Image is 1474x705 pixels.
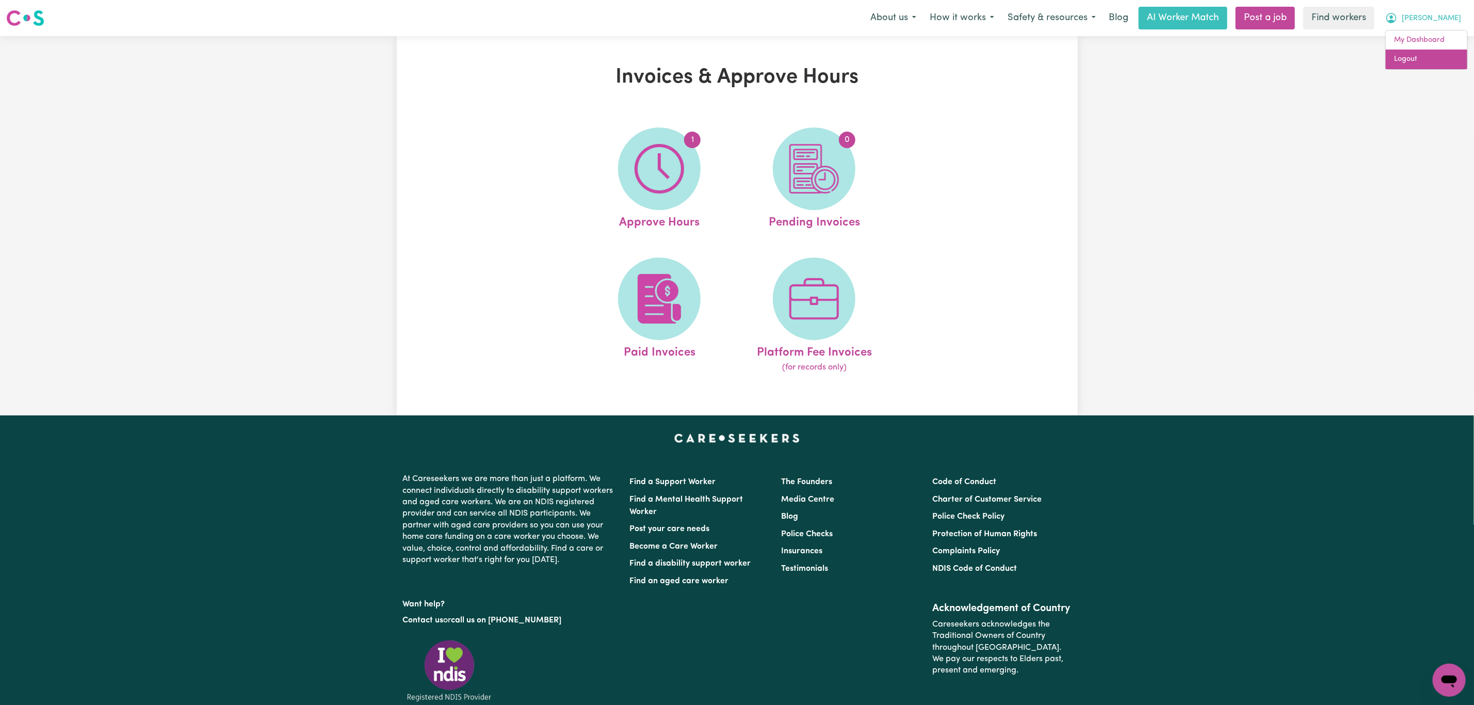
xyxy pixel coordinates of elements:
a: call us on [PHONE_NUMBER] [451,616,562,624]
a: Find a Mental Health Support Worker [630,495,743,516]
span: Pending Invoices [769,210,860,232]
a: Logout [1386,50,1467,69]
div: My Account [1385,30,1468,70]
span: Paid Invoices [624,340,695,362]
a: Testimonials [781,565,828,573]
span: (for records only) [782,361,847,374]
p: Want help? [403,595,618,610]
button: About us [864,7,923,29]
a: The Founders [781,478,832,486]
button: Safety & resources [1001,7,1103,29]
a: Media Centre [781,495,834,504]
a: Blog [1103,7,1135,29]
a: Post your care needs [630,525,710,533]
span: Platform Fee Invoices [757,340,872,362]
span: 0 [839,132,855,148]
span: 1 [684,132,701,148]
h2: Acknowledgement of Country [932,602,1071,615]
h1: Invoices & Approve Hours [516,65,958,90]
p: or [403,611,618,630]
a: Platform Fee Invoices(for records only) [740,258,888,374]
a: Post a job [1236,7,1295,29]
img: Registered NDIS provider [403,638,496,703]
a: My Dashboard [1386,30,1467,50]
a: Blog [781,512,798,521]
a: Code of Conduct [932,478,996,486]
a: Protection of Human Rights [932,530,1037,538]
a: AI Worker Match [1139,7,1227,29]
p: At Careseekers we are more than just a platform. We connect individuals directly to disability su... [403,469,618,570]
span: [PERSON_NAME] [1402,13,1461,24]
iframe: Button to launch messaging window, conversation in progress [1433,664,1466,697]
a: Insurances [781,547,822,555]
a: Find workers [1303,7,1374,29]
a: Complaints Policy [932,547,1000,555]
a: Careseekers home page [674,434,800,442]
a: Find an aged care worker [630,577,729,585]
p: Careseekers acknowledges the Traditional Owners of Country throughout [GEOGRAPHIC_DATA]. We pay o... [932,615,1071,681]
a: NDIS Code of Conduct [932,565,1017,573]
button: How it works [923,7,1001,29]
button: My Account [1379,7,1468,29]
span: Approve Hours [619,210,700,232]
a: Careseekers logo [6,6,44,30]
a: Pending Invoices [740,127,888,232]
a: Approve Hours [585,127,734,232]
a: Find a disability support worker [630,559,751,568]
a: Police Check Policy [932,512,1005,521]
a: Become a Care Worker [630,542,718,551]
a: Find a Support Worker [630,478,716,486]
a: Paid Invoices [585,258,734,374]
a: Police Checks [781,530,833,538]
img: Careseekers logo [6,9,44,27]
a: Contact us [403,616,444,624]
a: Charter of Customer Service [932,495,1042,504]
